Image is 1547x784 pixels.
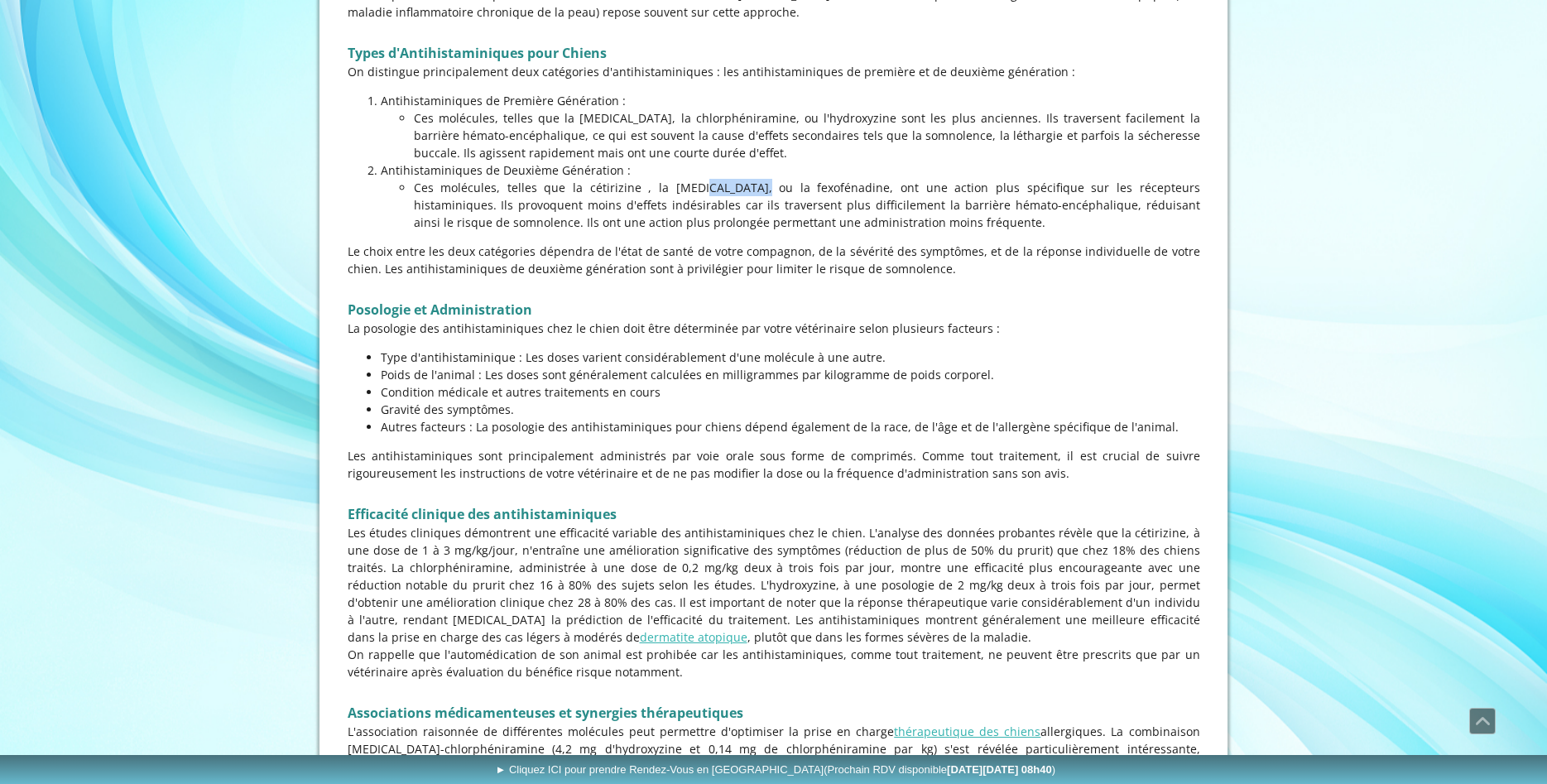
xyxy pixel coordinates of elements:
[381,366,1200,383] p: Poids de l'animal : Les doses sont généralement calculées en milligrammes par kilogramme de poids...
[348,63,1200,80] p: On distingue principalement deux catégories d'antihistaminiques : les antihistaminiques de premiè...
[348,646,1200,681] p: On rappelle que l'automédication de son animal est prohibée car les antihistaminiques, comme tout...
[381,383,1200,401] p: Condition médicale et autres traitements en cours
[381,349,1200,366] p: Type d'antihistaminique : Les doses varient considérablement d'une molécule à une autre.
[495,763,1055,776] span: ► Cliquez ICI pour prendre Rendez-Vous en [GEOGRAPHIC_DATA]
[348,301,532,319] strong: Posologie et Administration
[1469,708,1496,734] a: Défiler vers le haut
[348,447,1200,482] p: Les antihistaminiques sont principalement administrés par voie orale sous forme de comprimés. Com...
[381,418,1200,435] p: Autres facteurs : La posologie des antihistaminiques pour chiens dépend également de la race, de ...
[381,401,1200,418] p: Gravité des symptômes.
[894,724,1040,739] a: thérapeutique des chiens
[348,320,1200,337] p: La posologie des antihistaminiques chez le chien doit être déterminée par votre vétérinaire selon...
[1470,709,1495,733] span: Défiler vers le haut
[348,243,1200,277] p: Le choix entre les deux catégories dépendra de l'état de santé de votre compagnon, de la sévérité...
[947,763,1052,776] b: [DATE][DATE] 08h40
[381,92,1200,109] p: Antihistaminiques de Première Génération :
[381,161,1200,179] p: Antihistaminiques de Deuxième Génération :
[824,763,1055,776] span: (Prochain RDV disponible )
[348,524,1200,646] p: Les études cliniques démontrent une efficacité variable des antihistaminiques chez le chien. L'an...
[640,629,747,645] a: dermatite atopique
[348,44,607,62] strong: Types d'Antihistaminiques pour Chiens
[414,179,1200,231] p: Ces molécules, telles que la cétirizine , la [MEDICAL_DATA], ou la fexofénadine, ont une action p...
[348,704,743,722] strong: Associations médicamenteuses et synergies thérapeutiques
[348,505,617,523] strong: Efficacité clinique des antihistaminiques
[414,109,1200,161] p: Ces molécules, telles que la [MEDICAL_DATA], la chlorphéniramine, ou l'hydroxyzine sont les plus ...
